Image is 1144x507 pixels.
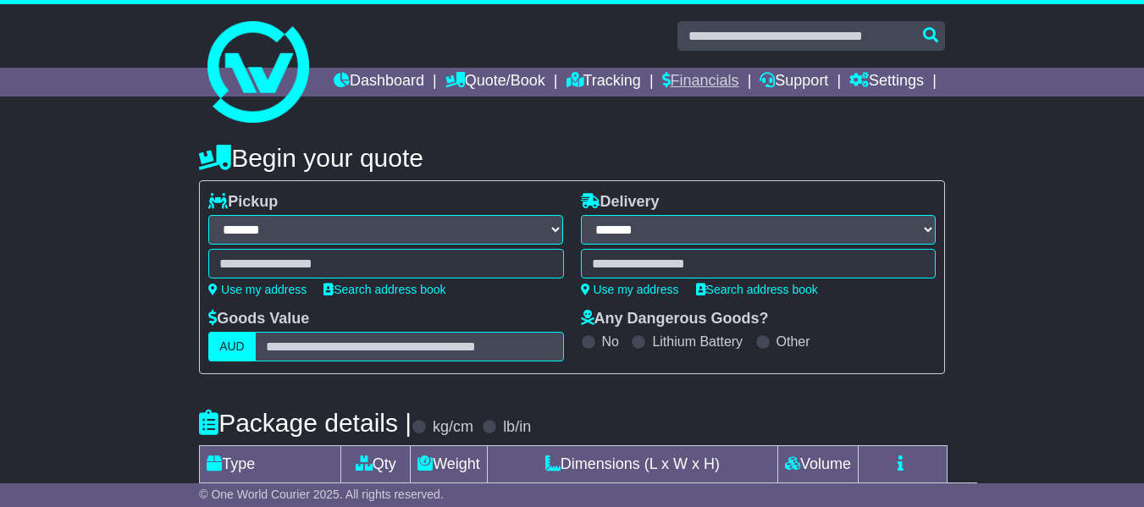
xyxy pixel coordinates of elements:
[602,333,619,350] label: No
[200,446,341,483] td: Type
[208,332,256,361] label: AUD
[341,446,411,483] td: Qty
[652,333,743,350] label: Lithium Battery
[849,68,924,96] a: Settings
[776,333,810,350] label: Other
[199,488,444,501] span: © One World Courier 2025. All rights reserved.
[411,446,488,483] td: Weight
[777,446,858,483] td: Volume
[445,68,545,96] a: Quote/Book
[662,68,739,96] a: Financials
[208,283,307,296] a: Use my address
[199,144,945,172] h4: Begin your quote
[581,193,660,212] label: Delivery
[208,193,278,212] label: Pickup
[503,418,531,437] label: lb/in
[696,283,818,296] a: Search address book
[323,283,445,296] a: Search address book
[566,68,641,96] a: Tracking
[581,310,769,328] label: Any Dangerous Goods?
[760,68,828,96] a: Support
[581,283,679,296] a: Use my address
[487,446,777,483] td: Dimensions (L x W x H)
[199,409,412,437] h4: Package details |
[208,310,309,328] label: Goods Value
[334,68,424,96] a: Dashboard
[433,418,473,437] label: kg/cm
